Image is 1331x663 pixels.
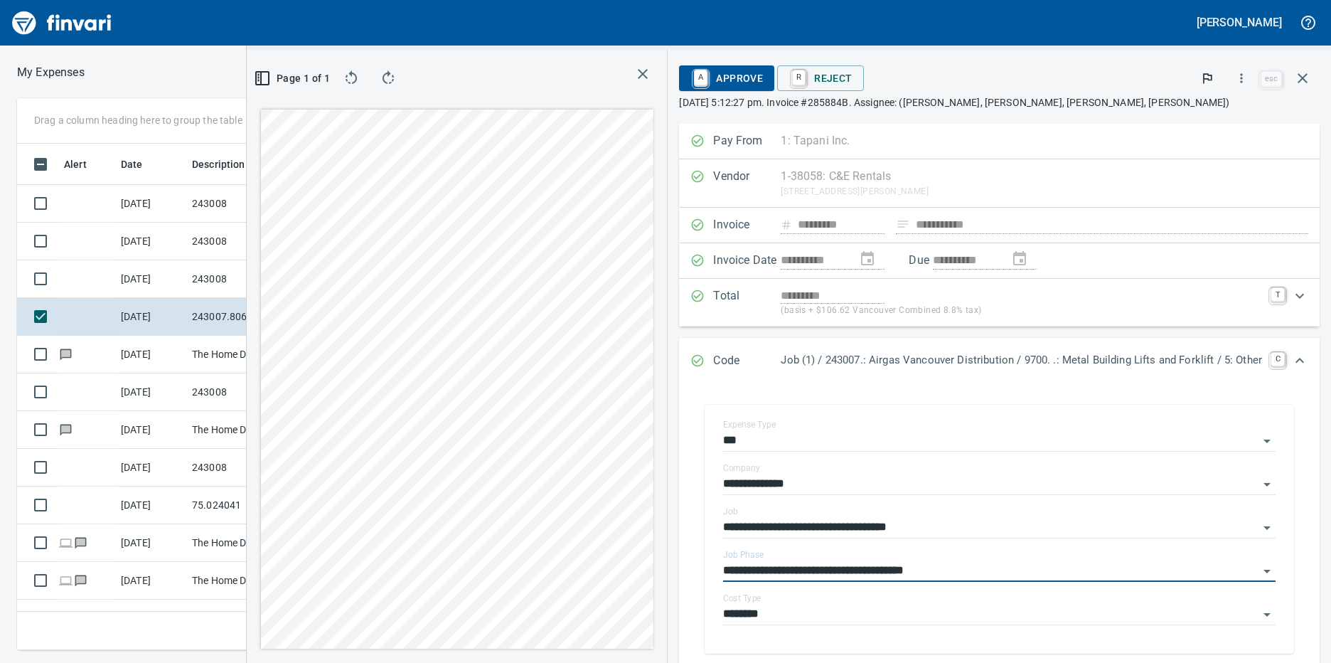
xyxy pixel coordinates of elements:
[186,185,314,223] td: 243008
[186,260,314,298] td: 243008
[115,223,186,260] td: [DATE]
[679,279,1320,327] div: Expand
[58,349,73,359] span: Has messages
[58,425,73,434] span: Has messages
[1257,431,1277,451] button: Open
[1197,15,1282,30] h5: [PERSON_NAME]
[694,70,707,85] a: A
[115,562,186,600] td: [DATE]
[264,70,324,87] span: Page 1 of 1
[723,507,738,516] label: Job
[186,298,314,336] td: 243007.8068
[713,352,781,371] p: Code
[723,420,776,429] label: Expense Type
[690,66,763,90] span: Approve
[115,336,186,373] td: [DATE]
[1257,605,1277,625] button: Open
[115,185,186,223] td: [DATE]
[115,449,186,487] td: [DATE]
[17,64,85,81] p: My Expenses
[1193,11,1285,33] button: [PERSON_NAME]
[186,373,314,411] td: 243008
[192,156,245,173] span: Description
[1257,518,1277,538] button: Open
[1257,474,1277,494] button: Open
[713,287,781,318] p: Total
[115,373,186,411] td: [DATE]
[777,65,863,91] button: RReject
[115,260,186,298] td: [DATE]
[258,65,329,91] button: Page 1 of 1
[1271,352,1285,366] a: C
[1261,71,1282,87] a: esc
[186,524,314,562] td: The Home Depot #[GEOGRAPHIC_DATA]
[58,576,73,585] span: Online transaction
[115,600,186,637] td: [DATE]
[64,156,87,173] span: Alert
[192,156,264,173] span: Description
[186,600,314,637] td: The Home Depot #4738 [GEOGRAPHIC_DATA] [GEOGRAPHIC_DATA]
[186,562,314,600] td: The Home Depot #[GEOGRAPHIC_DATA]
[781,352,1262,368] p: Job (1) / 243007.: Airgas Vancouver Distribution / 9700. .: Metal Building Lifts and Forklift / 5...
[781,304,1262,318] p: (basis + $106.62 Vancouver Combined 8.8% tax)
[723,464,760,472] label: Company
[115,298,186,336] td: [DATE]
[186,223,314,260] td: 243008
[115,411,186,449] td: [DATE]
[186,411,314,449] td: The Home Depot #[GEOGRAPHIC_DATA]
[121,156,143,173] span: Date
[34,113,242,127] p: Drag a column heading here to group the table
[679,95,1320,110] p: [DATE] 5:12:27 pm. Invoice #285884B. Assignee: ([PERSON_NAME], [PERSON_NAME], [PERSON_NAME], [PER...
[723,551,764,559] label: Job Phase
[186,449,314,487] td: 243008
[186,487,314,524] td: 75.024041
[679,65,774,91] button: AApprove
[9,6,115,40] img: Finvari
[73,538,88,547] span: Has messages
[121,156,161,173] span: Date
[73,576,88,585] span: Has messages
[1226,63,1257,94] button: More
[679,338,1320,385] div: Expand
[17,64,85,81] nav: breadcrumb
[1257,561,1277,581] button: Open
[792,70,806,85] a: R
[64,156,105,173] span: Alert
[1271,287,1285,302] a: T
[115,487,186,524] td: [DATE]
[723,594,761,603] label: Cost Type
[58,538,73,547] span: Online transaction
[186,336,314,373] td: The Home Depot #[GEOGRAPHIC_DATA]
[115,524,186,562] td: [DATE]
[1192,63,1223,94] button: Flag
[789,66,852,90] span: Reject
[1257,61,1320,95] span: Close invoice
